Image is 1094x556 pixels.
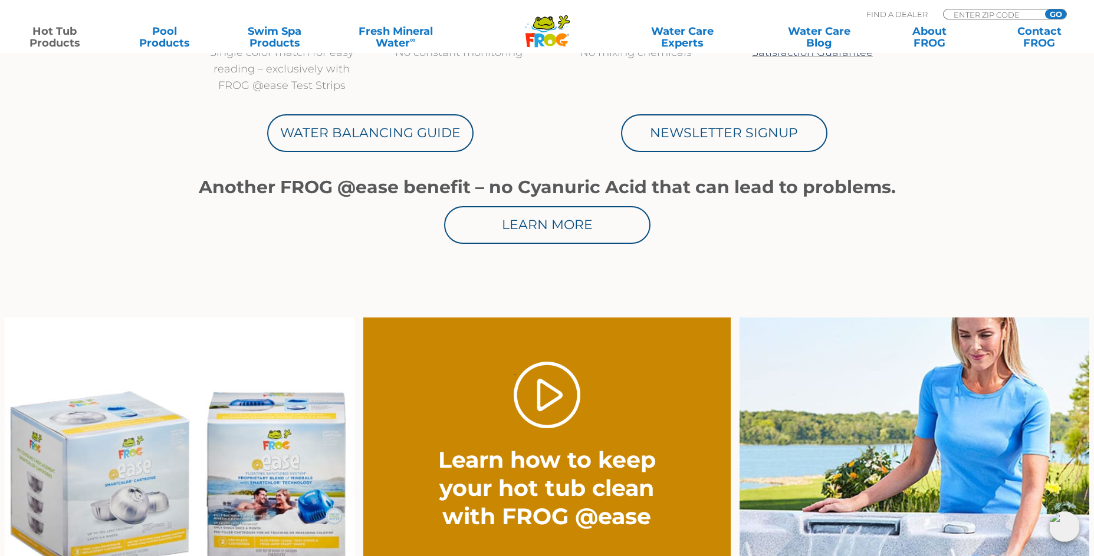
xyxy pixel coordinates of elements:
[752,46,873,59] a: Satisfaction Guarantee
[444,206,651,244] a: Learn More
[122,25,208,49] a: PoolProducts
[267,114,474,152] a: Water Balancing Guide
[410,35,416,44] sup: ∞
[514,362,580,428] a: Play Video
[342,25,449,49] a: Fresh MineralWater∞
[886,25,972,49] a: AboutFROG
[12,25,97,49] a: Hot TubProducts
[997,25,1082,49] a: ContactFROG
[776,25,862,49] a: Water CareBlog
[1049,511,1080,542] img: openIcon
[232,25,317,49] a: Swim SpaProducts
[205,44,359,94] p: Single color match for easy reading – exclusively with FROG @ease Test Strips
[621,114,827,152] a: Newsletter Signup
[193,177,901,197] h1: Another FROG @ease benefit – no Cyanuric Acid that can lead to problems.
[1045,9,1066,19] input: GO
[952,9,1032,19] input: Zip Code Form
[613,25,752,49] a: Water CareExperts
[418,446,675,531] h2: Learn how to keep your hot tub clean with FROG @ease
[866,9,928,19] p: Find A Dealer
